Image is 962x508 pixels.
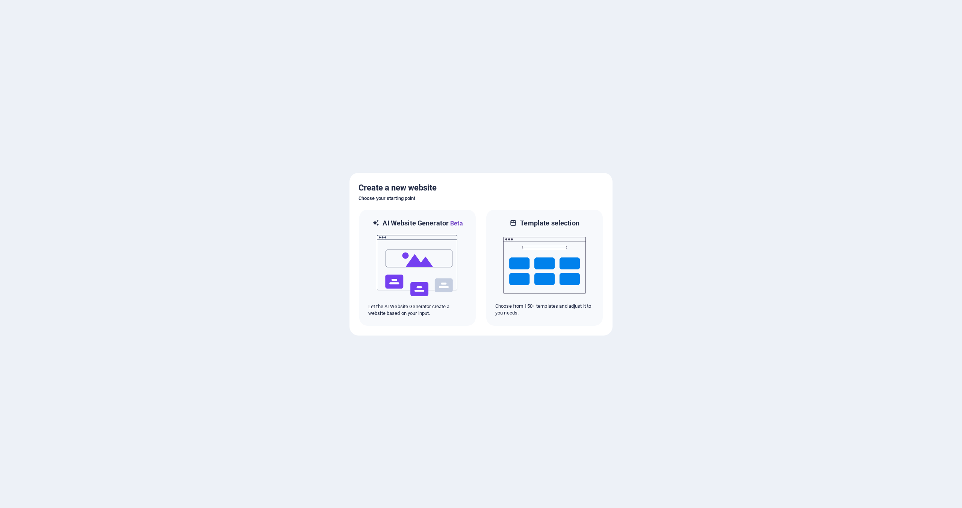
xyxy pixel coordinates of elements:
h5: Create a new website [358,182,604,194]
p: Let the AI Website Generator create a website based on your input. [368,303,467,317]
span: Beta [449,220,463,227]
h6: AI Website Generator [383,219,463,228]
img: ai [376,228,459,303]
p: Choose from 150+ templates and adjust it to you needs. [495,303,594,316]
h6: Choose your starting point [358,194,604,203]
div: Template selectionChoose from 150+ templates and adjust it to you needs. [486,209,604,327]
h6: Template selection [520,219,579,228]
div: AI Website GeneratorBetaaiLet the AI Website Generator create a website based on your input. [358,209,476,327]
